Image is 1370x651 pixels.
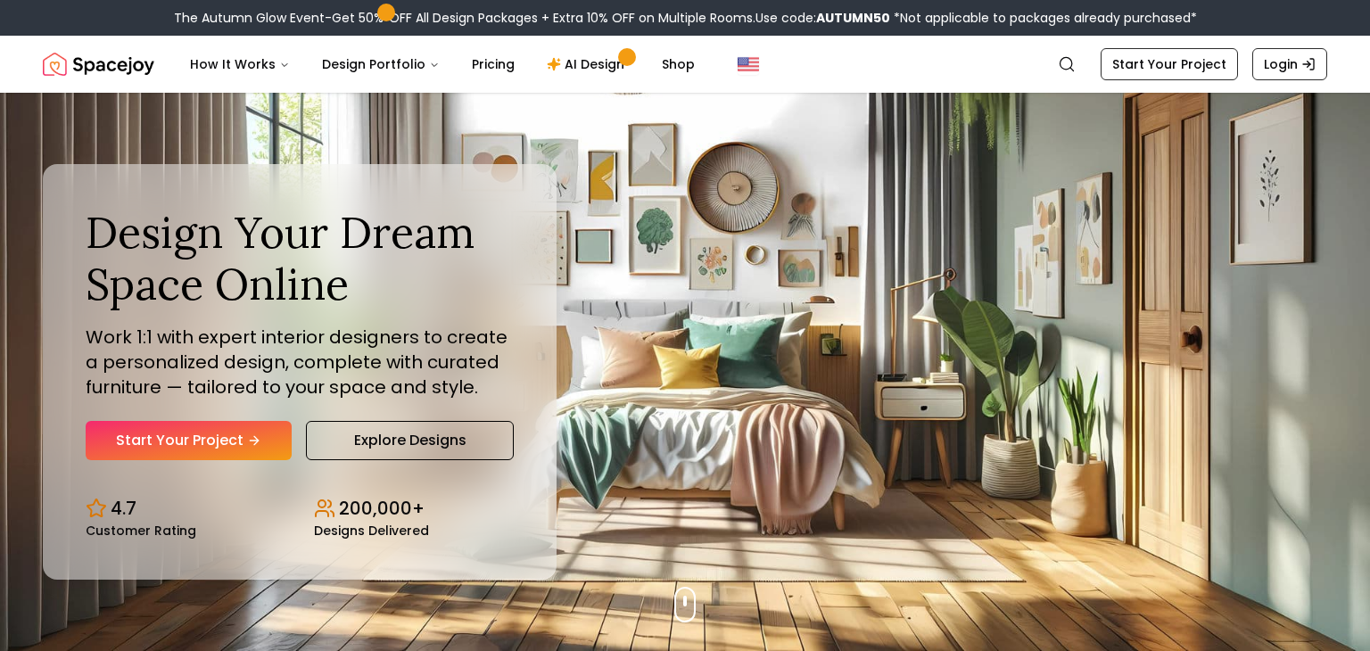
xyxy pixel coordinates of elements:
span: Use code: [755,9,890,27]
a: AI Design [532,46,644,82]
small: Designs Delivered [314,524,429,537]
a: Start Your Project [86,421,292,460]
b: AUTUMN50 [816,9,890,27]
small: Customer Rating [86,524,196,537]
p: 4.7 [111,496,136,521]
a: Spacejoy [43,46,154,82]
img: United States [738,54,759,75]
a: Explore Designs [306,421,514,460]
button: Design Portfolio [308,46,454,82]
p: 200,000+ [339,496,425,521]
nav: Global [43,36,1327,93]
div: The Autumn Glow Event-Get 50% OFF All Design Packages + Extra 10% OFF on Multiple Rooms. [174,9,1197,27]
span: *Not applicable to packages already purchased* [890,9,1197,27]
a: Start Your Project [1101,48,1238,80]
button: How It Works [176,46,304,82]
a: Pricing [458,46,529,82]
p: Work 1:1 with expert interior designers to create a personalized design, complete with curated fu... [86,325,514,400]
a: Login [1252,48,1327,80]
div: Design stats [86,482,514,537]
nav: Main [176,46,709,82]
h1: Design Your Dream Space Online [86,207,514,309]
a: Shop [648,46,709,82]
img: Spacejoy Logo [43,46,154,82]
